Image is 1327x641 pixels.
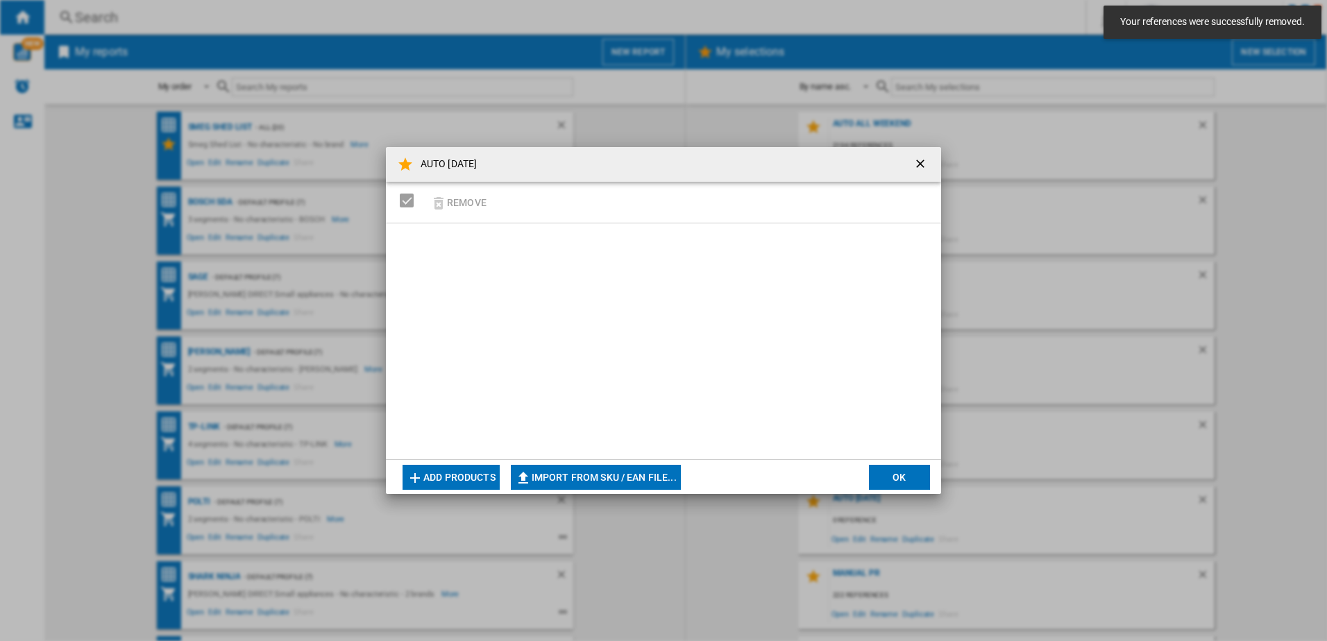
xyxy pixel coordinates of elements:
h4: AUTO [DATE] [414,157,477,171]
span: Your references were successfully removed. [1116,15,1309,29]
md-checkbox: SELECTIONS.EDITION_POPUP.SELECT_DESELECT [400,189,421,212]
button: Add products [403,465,500,490]
button: Remove [426,186,491,219]
ng-md-icon: getI18NText('BUTTONS.CLOSE_DIALOG') [913,157,930,173]
button: Import from SKU / EAN file... [511,465,681,490]
button: OK [869,465,930,490]
button: getI18NText('BUTTONS.CLOSE_DIALOG') [908,151,936,178]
